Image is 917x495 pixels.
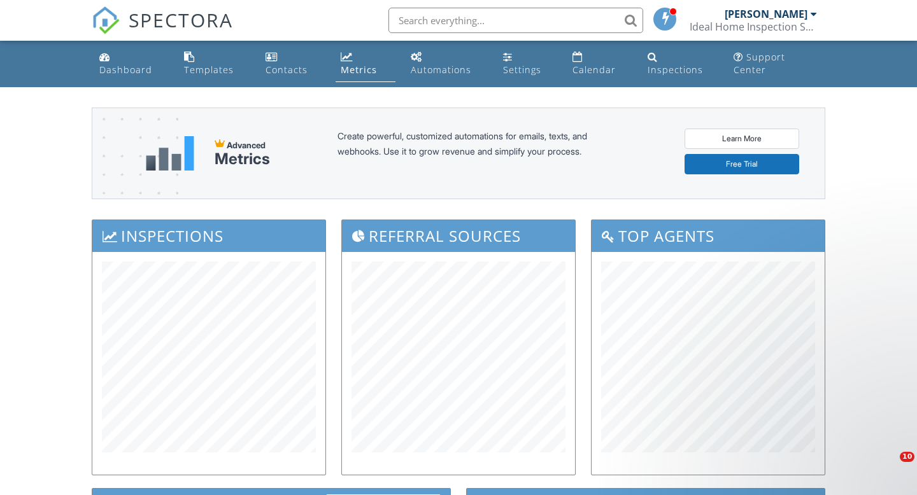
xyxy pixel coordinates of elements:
a: Dashboard [94,46,169,82]
div: Calendar [572,64,616,76]
a: Learn More [685,129,799,149]
a: Contacts [260,46,325,82]
a: Free Trial [685,154,799,174]
input: Search everything... [388,8,643,33]
div: Metrics [215,150,270,168]
div: Automations [411,64,471,76]
div: [PERSON_NAME] [725,8,807,20]
div: Dashboard [99,64,152,76]
a: SPECTORA [92,17,233,44]
div: Create powerful, customized automations for emails, texts, and webhooks. Use it to grow revenue a... [338,129,618,178]
div: Contacts [266,64,308,76]
a: Inspections [643,46,719,82]
img: advanced-banner-bg-f6ff0eecfa0ee76150a1dea9fec4b49f333892f74bc19f1b897a312d7a1b2ff3.png [92,108,178,249]
h3: Inspections [92,220,325,251]
span: 10 [900,452,914,462]
a: Templates [179,46,250,82]
h3: Top Agents [592,220,825,251]
img: The Best Home Inspection Software - Spectora [92,6,120,34]
div: Ideal Home Inspection Services, LLC [690,20,817,33]
span: Advanced [227,140,266,150]
a: Metrics [336,46,395,82]
img: metrics-aadfce2e17a16c02574e7fc40e4d6b8174baaf19895a402c862ea781aae8ef5b.svg [146,136,194,171]
a: Calendar [567,46,632,82]
a: Support Center [729,46,823,82]
div: Settings [503,64,541,76]
iframe: Intercom live chat [874,452,904,482]
div: Inspections [648,64,703,76]
a: Automations (Basic) [406,46,488,82]
a: Settings [498,46,557,82]
div: Metrics [341,64,377,76]
div: Support Center [734,51,785,76]
h3: Referral Sources [342,220,575,251]
span: SPECTORA [129,6,233,33]
div: Templates [184,64,234,76]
